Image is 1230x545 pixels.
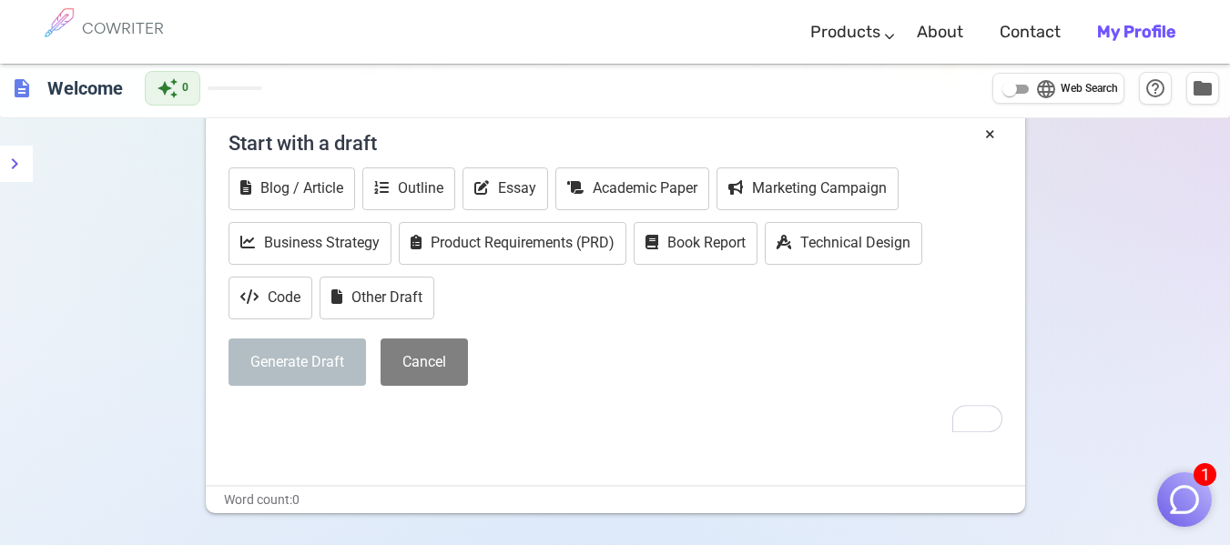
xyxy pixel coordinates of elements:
span: help_outline [1144,77,1166,99]
button: Help & Shortcuts [1139,72,1172,105]
button: Code [229,277,312,319]
span: Web Search [1061,80,1118,98]
a: Products [810,5,880,59]
a: About [917,5,963,59]
button: Generate Draft [229,338,366,387]
button: Business Strategy [229,222,391,265]
img: Close chat [1167,482,1202,517]
button: Other Draft [320,277,434,319]
button: × [985,121,995,147]
button: 1 [1157,472,1212,527]
button: Essay [463,167,548,210]
span: 1 [1194,463,1216,486]
h4: Start with a draft [229,121,1002,165]
button: Outline [362,167,455,210]
span: 0 [182,79,188,97]
div: Word count: 0 [206,487,1025,513]
button: Cancel [381,338,468,387]
a: My Profile [1097,5,1175,59]
h6: Click to edit title [40,70,130,106]
button: Marketing Campaign [717,167,899,210]
span: folder [1192,77,1214,99]
div: To enrich screen reader interactions, please activate Accessibility in Grammarly extension settings [229,121,1002,432]
button: Technical Design [765,222,922,265]
button: Academic Paper [555,167,709,210]
a: Contact [1000,5,1061,59]
button: Product Requirements (PRD) [399,222,626,265]
span: auto_awesome [157,77,178,99]
b: My Profile [1097,22,1175,42]
h6: COWRITER [82,20,164,36]
button: Manage Documents [1186,72,1219,105]
button: Book Report [634,222,757,265]
span: description [11,77,33,99]
button: Blog / Article [229,167,355,210]
span: language [1035,78,1057,100]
